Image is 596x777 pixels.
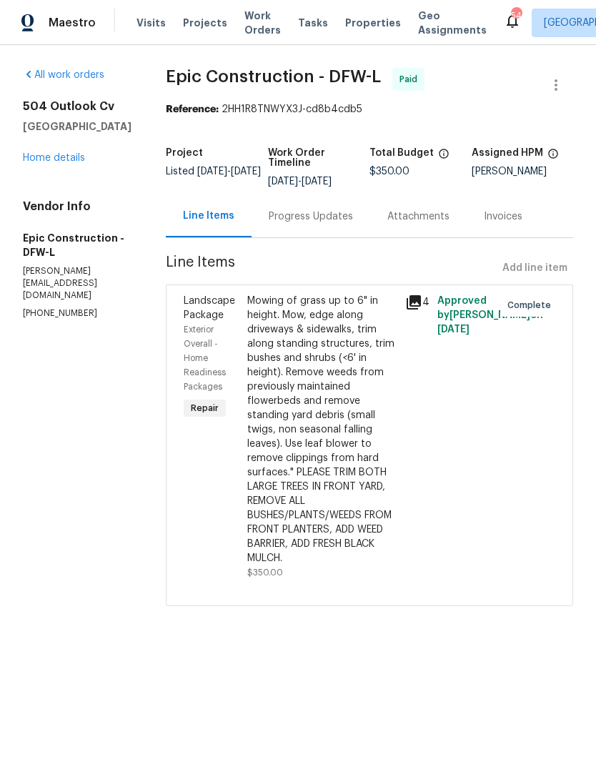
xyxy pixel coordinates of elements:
span: Paid [399,72,423,86]
h5: Assigned HPM [472,148,543,158]
h5: Total Budget [369,148,434,158]
div: Progress Updates [269,209,353,224]
div: 2HH1R8TNWYX3J-cd8b4cdb5 [166,102,573,117]
div: Mowing of grass up to 6" in height. Mow, edge along driveways & sidewalks, trim along standing st... [247,294,397,565]
span: - [268,177,332,187]
div: 4 [405,294,428,311]
span: [DATE] [268,177,298,187]
span: [DATE] [231,167,261,177]
span: Properties [345,16,401,30]
span: Epic Construction - DFW-L [166,68,381,85]
span: The total cost of line items that have been proposed by Opendoor. This sum includes line items th... [438,148,450,167]
span: Maestro [49,16,96,30]
span: Complete [507,298,557,312]
span: Visits [136,16,166,30]
div: Line Items [183,209,234,223]
span: Line Items [166,255,497,282]
span: Repair [185,401,224,415]
span: $350.00 [247,568,283,577]
span: Landscape Package [184,296,235,320]
p: [PERSON_NAME][EMAIL_ADDRESS][DOMAIN_NAME] [23,265,131,302]
h5: Work Order Timeline [268,148,370,168]
span: Tasks [298,18,328,28]
span: Exterior Overall - Home Readiness Packages [184,325,226,391]
span: Work Orders [244,9,281,37]
a: Home details [23,153,85,163]
span: The hpm assigned to this work order. [547,148,559,167]
span: Approved by [PERSON_NAME] on [437,296,543,335]
h2: 504 Outlook Cv [23,99,131,114]
h5: [GEOGRAPHIC_DATA] [23,119,131,134]
h4: Vendor Info [23,199,131,214]
a: All work orders [23,70,104,80]
div: Attachments [387,209,450,224]
div: 54 [511,9,521,23]
span: - [197,167,261,177]
span: [DATE] [437,325,470,335]
b: Reference: [166,104,219,114]
div: [PERSON_NAME] [472,167,574,177]
span: Geo Assignments [418,9,487,37]
p: [PHONE_NUMBER] [23,307,131,320]
h5: Epic Construction - DFW-L [23,231,131,259]
span: $350.00 [369,167,409,177]
span: Projects [183,16,227,30]
div: Invoices [484,209,522,224]
span: Listed [166,167,261,177]
span: [DATE] [302,177,332,187]
h5: Project [166,148,203,158]
span: [DATE] [197,167,227,177]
